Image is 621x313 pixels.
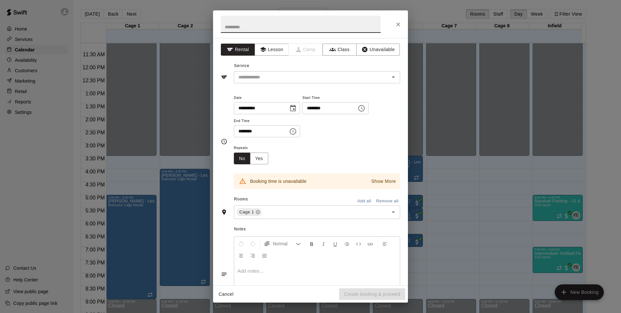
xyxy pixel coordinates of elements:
[365,238,376,250] button: Insert Link
[306,238,317,250] button: Format Bold
[234,94,300,102] span: Date
[389,208,398,217] button: Open
[221,271,227,278] svg: Notes
[286,102,299,115] button: Choose date, selected date is Oct 9, 2025
[354,196,374,206] button: Add all
[392,19,404,30] button: Close
[234,63,249,68] span: Service
[234,153,268,165] div: outlined button group
[370,177,398,186] button: Show More
[221,138,227,145] svg: Timing
[234,117,300,126] span: End Time
[273,240,296,247] span: Normal
[330,238,341,250] button: Format Underline
[355,102,368,115] button: Choose time, selected time is 4:45 PM
[234,153,250,165] button: No
[356,44,400,56] button: Unavailable
[234,224,400,235] span: Notes
[371,178,396,185] p: Show More
[261,238,303,250] button: Formatting Options
[247,250,258,261] button: Right Align
[353,238,364,250] button: Insert Code
[289,44,323,56] span: Camps can only be created in the Services page
[374,196,400,206] button: Remove all
[235,250,247,261] button: Center Align
[318,238,329,250] button: Format Italics
[221,74,227,80] svg: Service
[323,44,357,56] button: Class
[235,238,247,250] button: Undo
[247,238,258,250] button: Redo
[234,144,273,153] span: Repeats
[255,44,289,56] button: Lesson
[250,175,307,187] div: Booking time is unavailable
[237,208,262,216] div: Cage 1
[302,94,369,102] span: Start Time
[221,44,255,56] button: Rental
[389,73,398,82] button: Open
[286,125,299,138] button: Choose time, selected time is 5:15 PM
[379,238,390,250] button: Left Align
[216,288,236,300] button: Cancel
[341,238,352,250] button: Format Strikethrough
[250,153,268,165] button: Yes
[234,197,248,201] span: Rooms
[237,209,257,215] span: Cage 1
[221,209,227,215] svg: Rooms
[259,250,270,261] button: Justify Align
